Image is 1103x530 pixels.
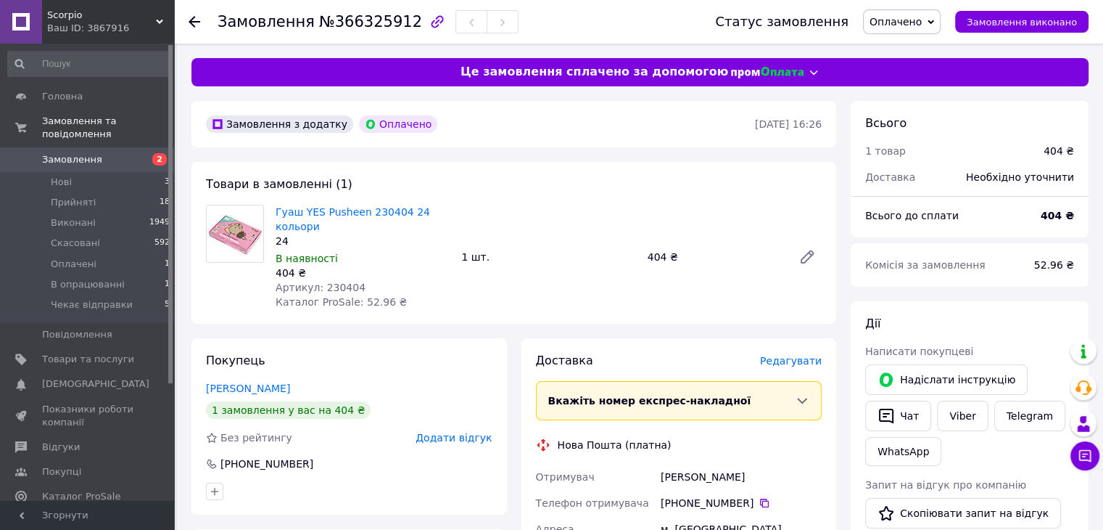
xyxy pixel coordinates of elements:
[276,266,450,280] div: 404 ₴
[937,401,988,431] a: Viber
[865,210,959,221] span: Всього до сплати
[218,13,315,30] span: Замовлення
[865,145,906,157] span: 1 товар
[154,237,170,250] span: 592
[276,296,407,308] span: Каталог ProSale: 52.96 ₴
[865,498,1061,529] button: Скопіювати запит на відгук
[42,378,149,391] span: [DEMOGRAPHIC_DATA]
[869,16,922,28] span: Оплачено
[42,353,134,366] span: Товари та послуги
[276,253,338,264] span: В наявності
[536,497,649,509] span: Телефон отримувача
[276,282,365,293] span: Артикул: 230404
[47,9,156,22] span: Scorpio
[220,432,292,444] span: Без рейтингу
[152,153,167,166] span: 2
[1034,259,1074,271] span: 52.96 ₴
[865,364,1028,395] button: Надіслати інструкцію
[42,153,102,166] span: Замовлення
[1044,144,1074,158] div: 404 ₴
[536,471,595,483] span: Отримувач
[207,205,263,262] img: Гуаш YES Pusheen 230404 24 кольори
[47,22,174,35] div: Ваш ID: 3867916
[51,258,96,271] span: Оплачені
[160,196,170,209] span: 18
[165,176,170,189] span: 3
[416,432,492,444] span: Додати відгук
[206,401,371,419] div: 1 замовлення у вас на 404 ₴
[994,401,1065,431] a: Telegram
[865,437,941,466] a: WhatsApp
[42,115,174,141] span: Замовлення та повідомлення
[548,395,751,407] span: Вкажіть номер експрес-накладної
[42,90,83,103] span: Головна
[865,479,1026,491] span: Запит на відгук про компанію
[715,15,848,29] div: Статус замовлення
[957,161,1083,193] div: Необхідно уточнити
[51,298,133,311] span: Чекає відправки
[276,234,450,248] div: 24
[165,258,170,271] span: 1
[51,196,96,209] span: Прийняті
[536,354,593,367] span: Доставка
[42,465,81,478] span: Покупці
[149,216,170,229] span: 1949
[51,216,96,229] span: Виконані
[865,346,973,357] span: Написати покупцеві
[7,51,171,77] input: Пошук
[206,354,265,367] span: Покупець
[276,206,430,232] a: Гуаш YES Pusheen 230404 24 кольори
[661,496,822,510] div: [PHONE_NUMBER]
[760,355,822,367] span: Редагувати
[793,242,822,272] a: Редагувати
[865,171,915,183] span: Доставка
[51,176,72,189] span: Нові
[42,441,80,454] span: Відгуки
[165,278,170,291] span: 1
[865,317,880,330] span: Дії
[51,237,100,250] span: Скасовані
[554,438,675,452] div: Нова Пошта (платна)
[219,457,315,471] div: [PHONE_NUMBER]
[755,118,822,130] time: [DATE] 16:26
[865,259,986,271] span: Комісія за замовлення
[42,328,112,341] span: Повідомлення
[359,115,437,133] div: Оплачено
[206,383,290,394] a: [PERSON_NAME]
[51,278,125,291] span: В опрацюванні
[460,64,728,81] span: Це замовлення сплачено за допомогою
[642,247,787,267] div: 404 ₴
[955,11,1088,33] button: Замовлення виконано
[165,298,170,311] span: 5
[206,115,353,133] div: Замовлення з додатку
[42,490,120,503] span: Каталог ProSale
[206,177,352,191] span: Товари в замовленні (1)
[865,116,906,130] span: Всього
[658,464,825,490] div: [PERSON_NAME]
[1041,210,1074,221] b: 404 ₴
[967,17,1077,28] span: Замовлення виконано
[865,401,931,431] button: Чат
[1070,441,1099,470] button: Чат з покупцем
[42,403,134,429] span: Показники роботи компанії
[455,247,641,267] div: 1 шт.
[319,13,422,30] span: №366325912
[189,15,200,29] div: Повернутися назад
